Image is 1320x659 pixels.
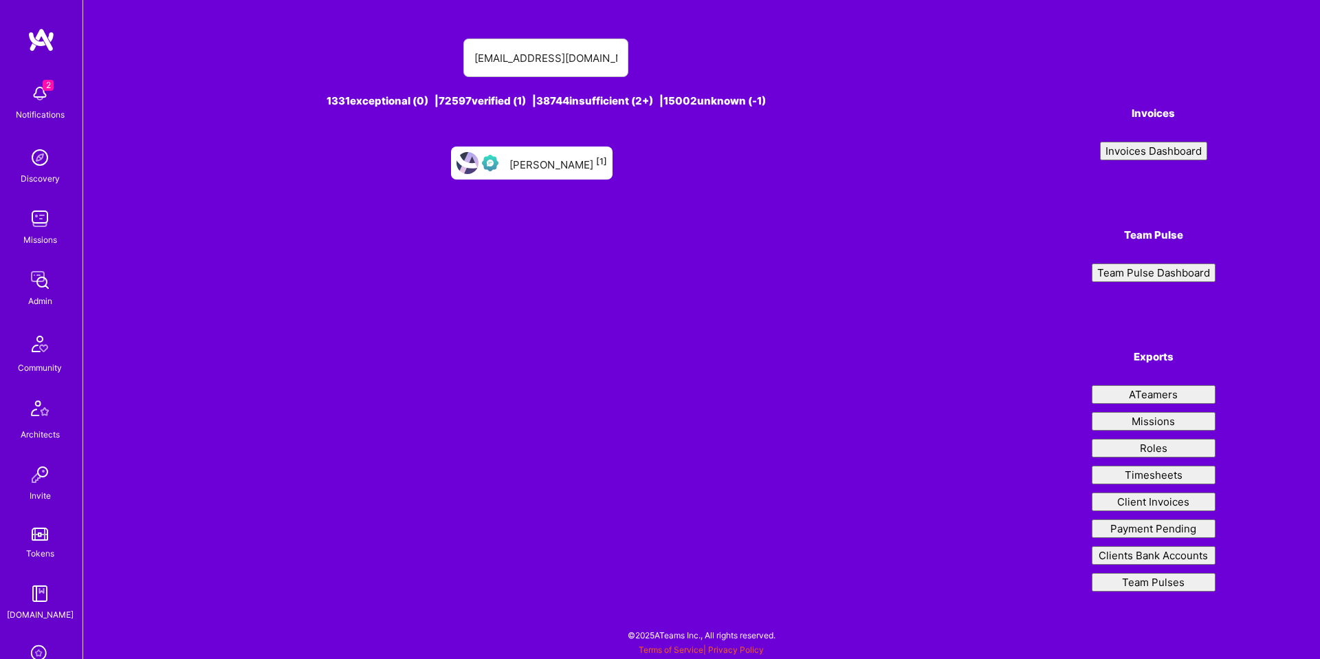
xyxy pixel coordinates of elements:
img: Community [23,327,56,360]
img: bell [26,80,54,107]
button: Roles [1092,439,1215,457]
button: Team Pulse Dashboard [1092,263,1215,282]
button: Clients Bank Accounts [1092,546,1215,565]
h4: Invoices [1092,107,1215,120]
img: logo [27,28,55,52]
button: Team Pulses [1092,573,1215,592]
div: 1331 exceptional (0) | 72597 verified (1) | 38744 insufficient (2+) | 15002 unknown (-1) [188,94,904,108]
input: Search for an A-Teamer [474,41,617,76]
span: | [639,645,764,655]
img: Evaluation Call Pending [482,155,498,171]
div: Missions [23,233,57,247]
a: User AvatarEvaluation Call Pending[PERSON_NAME][1] [445,141,618,185]
img: discovery [26,144,54,171]
button: Payment Pending [1092,519,1215,538]
button: Timesheets [1092,466,1215,484]
div: Tokens [26,546,54,561]
div: © 2025 ATeams Inc., All rights reserved. [82,618,1320,652]
div: Community [18,360,62,375]
button: ATeamers [1092,385,1215,404]
img: Architects [23,394,56,427]
sup: [1] [596,156,607,166]
img: Invite [26,461,54,488]
button: Client Invoices [1092,493,1215,511]
div: [DOMAIN_NAME] [7,607,74,622]
span: 2 [43,80,54,91]
img: User Avatar [456,152,478,174]
div: Architects [21,427,60,442]
img: tokens [32,528,48,541]
h4: Team Pulse [1092,229,1215,241]
h4: Exports [1092,351,1215,363]
div: Discovery [21,171,60,186]
img: guide book [26,580,54,607]
a: Privacy Policy [708,645,764,655]
div: [PERSON_NAME] [509,154,607,172]
div: Notifications [16,107,65,122]
button: Missions [1092,412,1215,431]
a: Terms of Service [639,645,703,655]
img: teamwork [26,205,54,233]
div: Admin [28,294,52,308]
div: Invite [30,488,51,503]
button: Invoices Dashboard [1100,142,1207,160]
a: Invoices Dashboard [1092,142,1215,160]
img: admin teamwork [26,266,54,294]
